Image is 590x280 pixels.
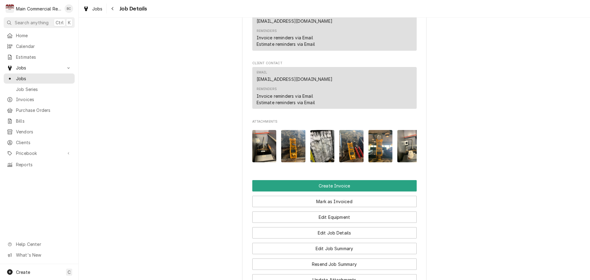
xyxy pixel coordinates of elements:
span: K [68,19,71,26]
a: Vendors [4,127,75,137]
div: Button Group Row [252,180,417,191]
img: 6KpzdXz5T32au3ae6k3s [397,130,422,162]
div: Bookkeeper Main Commercial's Avatar [65,4,73,13]
div: Email [257,12,332,24]
a: Jobs [81,4,105,14]
span: Bills [16,118,72,124]
button: Resend Job Summary [252,258,417,270]
div: Reminders [257,29,277,34]
span: Job Details [118,5,147,13]
img: gORX5bfiSOaxz9O9Cey7 [310,130,335,162]
a: [EMAIL_ADDRESS][DOMAIN_NAME] [257,77,332,82]
span: Job Series [16,86,72,93]
div: Location Contact [252,3,417,53]
a: [EMAIL_ADDRESS][DOMAIN_NAME] [257,18,332,24]
div: Main Commercial Refrigeration Service [16,6,61,12]
div: Email [257,70,332,82]
button: Mark as Invoiced [252,196,417,207]
a: Jobs [4,73,75,84]
div: Attachments [252,119,417,167]
a: Go to Pricebook [4,148,75,158]
span: Jobs [92,6,103,12]
span: What's New [16,252,71,258]
div: BC [65,4,73,13]
span: Jobs [16,65,62,71]
span: Vendors [16,128,72,135]
span: Search anything [15,19,49,26]
div: Email [257,70,267,75]
a: Purchase Orders [4,105,75,115]
div: Invoice reminders via Email [257,34,313,41]
img: 3lvHzJtgRx6CHj1Nisv4 [252,130,277,162]
a: Calendar [4,41,75,51]
div: Reminders [257,29,315,47]
span: Home [16,32,72,39]
span: Invoices [16,96,72,103]
button: Edit Job Details [252,227,417,239]
span: C [68,269,71,275]
span: Attachments [252,119,417,124]
button: Navigate back [108,4,118,14]
button: Edit Equipment [252,211,417,223]
div: Contact [252,9,417,51]
div: Reminders [257,87,315,105]
span: Pricebook [16,150,62,156]
span: Purchase Orders [16,107,72,113]
span: Ctrl [56,19,64,26]
a: Estimates [4,52,75,62]
div: Client Contact [252,61,417,112]
img: 4vob52yiTDGNawhUAqj9 [281,130,305,162]
a: Bills [4,116,75,126]
div: Invoice reminders via Email [257,93,313,99]
img: kuUcGqEZRAOvMU1oXQaH [339,130,364,162]
a: Clients [4,137,75,148]
a: Home [4,30,75,41]
a: Go to Help Center [4,239,75,249]
div: Estimate reminders via Email [257,41,315,47]
a: Job Series [4,84,75,94]
div: Button Group Row [252,223,417,239]
div: Button Group Row [252,207,417,223]
button: Search anythingCtrlK [4,17,75,28]
div: Estimate reminders via Email [257,99,315,106]
div: Main Commercial Refrigeration Service's Avatar [6,4,14,13]
a: Reports [4,160,75,170]
span: Estimates [16,54,72,60]
span: Create [16,270,30,275]
span: Help Center [16,241,71,247]
a: Invoices [4,94,75,105]
span: Reports [16,161,72,168]
a: Go to What's New [4,250,75,260]
span: Calendar [16,43,72,49]
button: Create Invoice [252,180,417,191]
div: M [6,4,14,13]
div: Contact [252,67,417,109]
a: Go to Jobs [4,63,75,73]
div: Location Contact List [252,9,417,53]
span: Client Contact [252,61,417,66]
span: Attachments [252,125,417,167]
div: Client Contact List [252,67,417,112]
span: Clients [16,139,72,146]
div: Reminders [257,87,277,92]
div: Button Group Row [252,239,417,254]
span: Jobs [16,75,72,82]
div: Button Group Row [252,254,417,270]
img: 2VWiVdIiQtKhegGwbydA [368,130,393,162]
div: Button Group Row [252,191,417,207]
button: Edit Job Summary [252,243,417,254]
